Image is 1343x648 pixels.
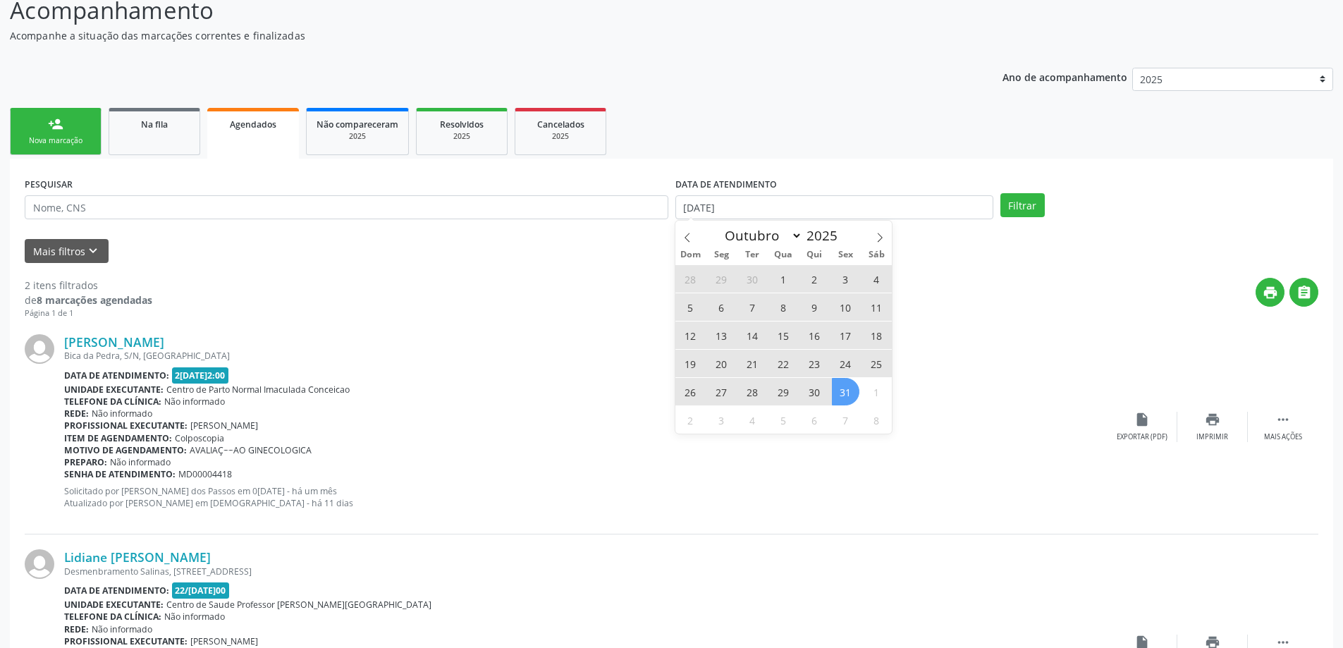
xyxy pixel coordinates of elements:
span: Outubro 29, 2025 [770,378,797,405]
label: DATA DE ATENDIMENTO [675,173,777,195]
span: Outubro 16, 2025 [801,322,828,349]
div: Nova marcação [20,135,91,146]
button: print [1256,278,1284,307]
div: 2025 [427,131,497,142]
span: Outubro 1, 2025 [770,265,797,293]
div: Imprimir [1196,432,1228,442]
span: Novembro 2, 2025 [677,406,704,434]
span: Colposcopia [175,432,224,444]
div: Exportar (PDF) [1117,432,1167,442]
span: Outubro 24, 2025 [832,350,859,377]
span: Sáb [861,250,892,259]
i: print [1263,285,1278,300]
a: [PERSON_NAME] [64,334,164,350]
input: Nome, CNS [25,195,668,219]
b: Rede: [64,408,89,420]
span: Outubro 5, 2025 [677,293,704,321]
span: 22/[DATE]00 [172,582,230,599]
span: Outubro 19, 2025 [677,350,704,377]
span: Outubro 6, 2025 [708,293,735,321]
b: Data de atendimento: [64,585,169,597]
span: Centro de Parto Normal Imaculada Conceicao [166,384,350,396]
span: Centro de Saude Professor [PERSON_NAME][GEOGRAPHIC_DATA] [166,599,431,611]
span: Agendados [230,118,276,130]
span: Seg [706,250,737,259]
span: Outubro 13, 2025 [708,322,735,349]
span: Não informado [164,396,225,408]
span: Não informado [164,611,225,623]
div: Bica da Pedra, S/N, [GEOGRAPHIC_DATA] [64,350,1107,362]
span: Novembro 8, 2025 [863,406,890,434]
b: Senha de atendimento: [64,468,176,480]
p: Ano de acompanhamento [1002,68,1127,85]
span: Outubro 12, 2025 [677,322,704,349]
div: Desmenbramento Salinas, [STREET_ADDRESS] [64,566,1107,577]
span: Novembro 6, 2025 [801,406,828,434]
span: Outubro 3, 2025 [832,265,859,293]
span: Novembro 4, 2025 [739,406,766,434]
a: Lidiane [PERSON_NAME] [64,549,211,565]
span: Outubro 31, 2025 [832,378,859,405]
b: Motivo de agendamento: [64,444,187,456]
b: Telefone da clínica: [64,396,161,408]
i:  [1275,412,1291,427]
span: Outubro 27, 2025 [708,378,735,405]
span: Não informado [110,456,171,468]
div: 2025 [317,131,398,142]
label: PESQUISAR [25,173,73,195]
div: 2 itens filtrados [25,278,152,293]
span: Resolvidos [440,118,484,130]
span: Qui [799,250,830,259]
span: Ter [737,250,768,259]
span: Novembro 1, 2025 [863,378,890,405]
span: [PERSON_NAME] [190,635,258,647]
span: Dom [675,250,706,259]
span: Novembro 3, 2025 [708,406,735,434]
span: Não informado [92,623,152,635]
i: print [1205,412,1220,427]
span: Outubro 2, 2025 [801,265,828,293]
div: Mais ações [1264,432,1302,442]
i:  [1296,285,1312,300]
span: Outubro 15, 2025 [770,322,797,349]
div: Página 1 de 1 [25,307,152,319]
b: Unidade executante: [64,384,164,396]
b: Data de atendimento: [64,369,169,381]
b: Telefone da clínica: [64,611,161,623]
span: Na fila [141,118,168,130]
span: Outubro 20, 2025 [708,350,735,377]
i: insert_drive_file [1134,412,1150,427]
span: AVALIAÇ~~AO GINECOLOGICA [190,444,312,456]
img: img [25,549,54,579]
span: [PERSON_NAME] [190,420,258,432]
input: Year [802,226,849,245]
span: Outubro 30, 2025 [801,378,828,405]
span: Outubro 11, 2025 [863,293,890,321]
button: Mais filtroskeyboard_arrow_down [25,239,109,264]
strong: 8 marcações agendadas [37,293,152,307]
b: Rede: [64,623,89,635]
b: Profissional executante: [64,635,188,647]
span: Setembro 28, 2025 [677,265,704,293]
span: Outubro 26, 2025 [677,378,704,405]
b: Preparo: [64,456,107,468]
i: keyboard_arrow_down [85,243,101,259]
span: Outubro 21, 2025 [739,350,766,377]
div: person_add [48,116,63,132]
div: 2025 [525,131,596,142]
span: 2[DATE]2:00 [172,367,229,384]
span: Cancelados [537,118,584,130]
span: Outubro 9, 2025 [801,293,828,321]
span: Outubro 7, 2025 [739,293,766,321]
span: Não informado [92,408,152,420]
b: Item de agendamento: [64,432,172,444]
span: Outubro 17, 2025 [832,322,859,349]
span: Outubro 18, 2025 [863,322,890,349]
span: Setembro 30, 2025 [739,265,766,293]
span: Qua [768,250,799,259]
p: Acompanhe a situação das marcações correntes e finalizadas [10,28,936,43]
span: Não compareceram [317,118,398,130]
span: Sex [830,250,861,259]
b: Profissional executante: [64,420,188,432]
span: Outubro 4, 2025 [863,265,890,293]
